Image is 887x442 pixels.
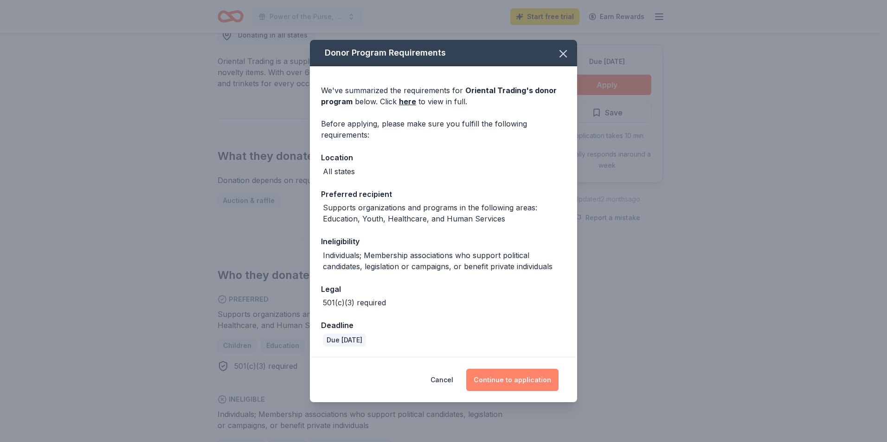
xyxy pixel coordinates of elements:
div: Deadline [321,319,566,331]
div: Donor Program Requirements [310,40,577,66]
a: here [399,96,416,107]
div: Legal [321,283,566,295]
div: Supports organizations and programs in the following areas: Education, Youth, Healthcare, and Hum... [323,202,566,224]
div: Preferred recipient [321,188,566,200]
div: 501(c)(3) required [323,297,386,308]
div: Before applying, please make sure you fulfill the following requirements: [321,118,566,140]
div: Location [321,152,566,164]
button: Continue to application [466,369,559,391]
div: We've summarized the requirements for below. Click to view in full. [321,85,566,107]
div: Due [DATE] [323,334,366,347]
div: All states [323,166,355,177]
div: Ineligibility [321,235,566,247]
button: Cancel [431,369,453,391]
div: Individuals; Membership associations who support political candidates, legislation or campaigns, ... [323,250,566,272]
